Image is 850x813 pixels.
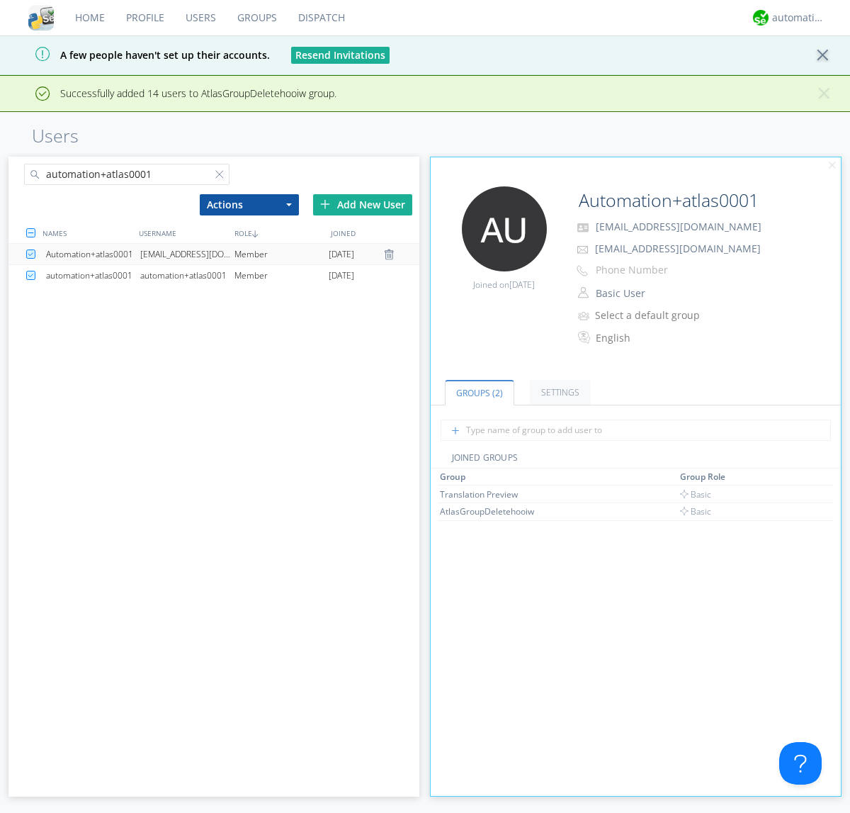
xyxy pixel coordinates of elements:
div: English [596,331,714,345]
div: Add New User [313,194,412,215]
span: Basic [680,505,711,517]
div: AtlasGroupDeletehooiw [440,505,546,517]
img: 373638.png [462,186,547,271]
th: Toggle SortBy [678,469,764,486]
div: automation+atlas0001 [46,265,140,286]
span: A few people haven't set up their accounts. [11,48,270,62]
iframe: Toggle Customer Support [779,742,822,785]
span: Basic [680,488,711,500]
input: Name [573,186,802,215]
div: ROLE [231,223,327,243]
a: Groups (2) [445,380,514,405]
span: [DATE] [509,279,535,291]
div: Automation+atlas0001 [46,244,140,264]
img: person-outline.svg [578,287,589,298]
img: icon-alert-users-thin-outline.svg [578,306,591,325]
img: phone-outline.svg [577,265,588,276]
span: Successfully added 14 users to AtlasGroupDeletehooiw group. [11,86,336,100]
img: In groups with Translation enabled, this user's messages will be automatically translated to and ... [578,329,592,346]
img: cddb5a64eb264b2086981ab96f4c1ba7 [28,5,54,30]
input: Type name of group to add user to [441,420,831,441]
button: Actions [200,194,299,215]
button: Resend Invitations [291,47,390,64]
span: [EMAIL_ADDRESS][DOMAIN_NAME] [595,242,761,255]
div: USERNAME [135,223,231,243]
img: cancel.svg [827,161,837,171]
button: Basic User [591,284,732,303]
div: [EMAIL_ADDRESS][DOMAIN_NAME] [140,244,234,264]
div: Translation Preview [440,488,546,500]
img: d2d01cd9b4174d08988066c6d424eccd [753,10,769,26]
a: Settings [530,380,591,405]
span: [DATE] [329,244,354,265]
div: Member [234,244,329,264]
div: automation+atlas0001 [140,265,234,286]
th: Toggle SortBy [438,469,679,486]
div: automation+atlas [772,11,825,25]
span: Joined on [473,279,535,291]
span: [EMAIL_ADDRESS][DOMAIN_NAME] [596,220,761,233]
a: Automation+atlas0001[EMAIL_ADDRESS][DOMAIN_NAME]Member[DATE] [8,244,419,265]
div: JOINED GROUPS [431,452,841,469]
div: Member [234,265,329,286]
span: [DATE] [329,265,354,286]
th: Toggle SortBy [764,469,799,486]
div: Select a default group [595,308,713,323]
div: NAMES [39,223,135,243]
input: Search users [24,164,229,185]
div: JOINED [327,223,423,243]
img: plus.svg [320,199,330,209]
a: automation+atlas0001automation+atlas0001Member[DATE] [8,265,419,286]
